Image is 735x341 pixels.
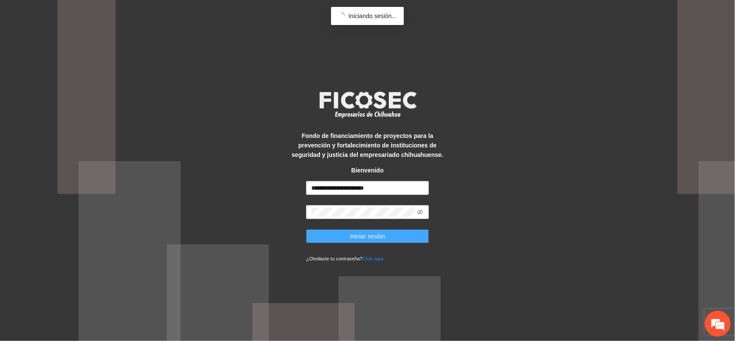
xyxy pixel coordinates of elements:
[363,256,384,261] a: Click aqui
[417,209,423,215] span: eye-invisible
[292,132,443,158] strong: Fondo de financiamiento de proyectos para la prevención y fortalecimiento de instituciones de seg...
[306,229,429,243] button: Iniciar sesión
[351,167,384,174] strong: Bienvenido
[348,13,397,19] span: Iniciando sesión...
[306,256,383,261] small: ¿Olvidaste tu contraseña?
[338,13,345,19] span: loading
[314,89,422,121] img: logo
[350,232,385,241] span: Iniciar sesión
